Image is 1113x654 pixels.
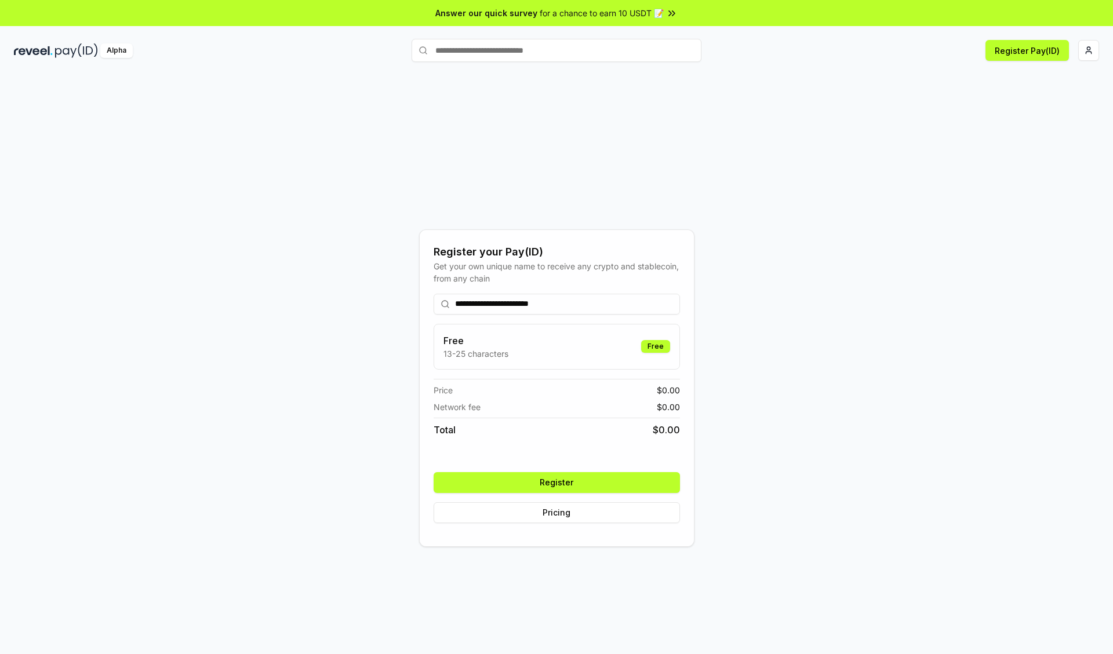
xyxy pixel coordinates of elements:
[641,340,670,353] div: Free
[540,7,664,19] span: for a chance to earn 10 USDT 📝
[55,43,98,58] img: pay_id
[434,472,680,493] button: Register
[443,334,508,348] h3: Free
[434,384,453,396] span: Price
[443,348,508,360] p: 13-25 characters
[653,423,680,437] span: $ 0.00
[985,40,1069,61] button: Register Pay(ID)
[657,401,680,413] span: $ 0.00
[434,260,680,284] div: Get your own unique name to receive any crypto and stablecoin, from any chain
[434,401,481,413] span: Network fee
[657,384,680,396] span: $ 0.00
[435,7,537,19] span: Answer our quick survey
[434,423,456,437] span: Total
[434,502,680,523] button: Pricing
[434,244,680,260] div: Register your Pay(ID)
[100,43,133,58] div: Alpha
[14,43,53,58] img: reveel_dark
